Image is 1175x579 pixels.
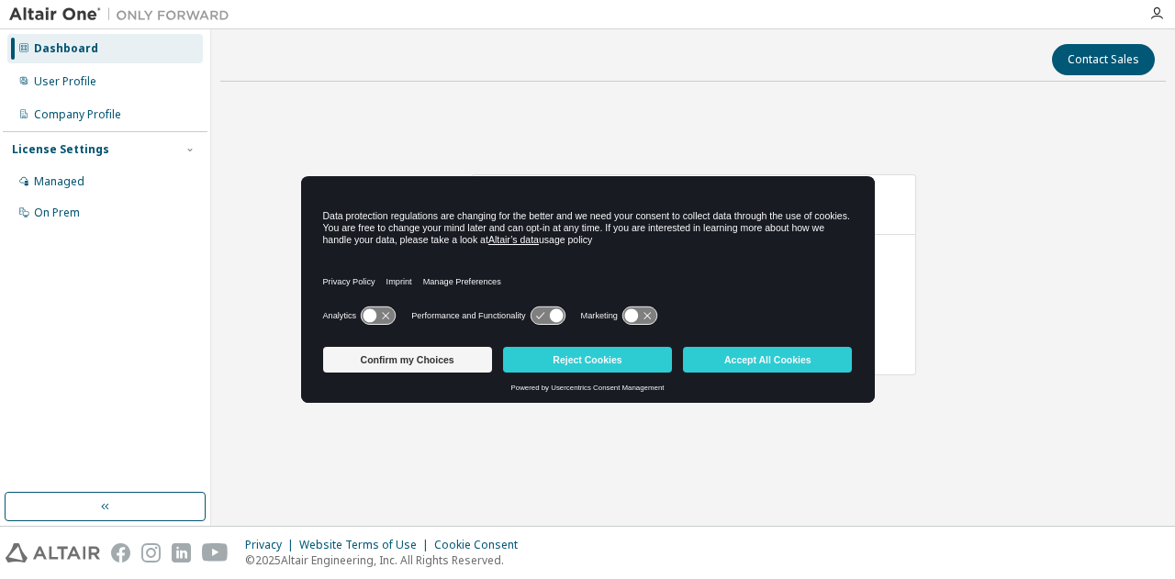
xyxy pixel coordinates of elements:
div: On Prem [34,206,80,220]
img: instagram.svg [141,543,161,562]
img: youtube.svg [202,543,229,562]
div: Cookie Consent [434,538,529,552]
div: Privacy [245,538,299,552]
button: Contact Sales [1052,44,1155,75]
img: Altair One [9,6,239,24]
div: Website Terms of Use [299,538,434,552]
p: © 2025 Altair Engineering, Inc. All Rights Reserved. [245,552,529,568]
img: facebook.svg [111,543,130,562]
div: Managed [34,174,84,189]
div: Dashboard [34,41,98,56]
div: License Settings [12,142,109,157]
img: linkedin.svg [172,543,191,562]
div: User Profile [34,74,96,89]
img: altair_logo.svg [6,543,100,562]
div: Company Profile [34,107,121,122]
